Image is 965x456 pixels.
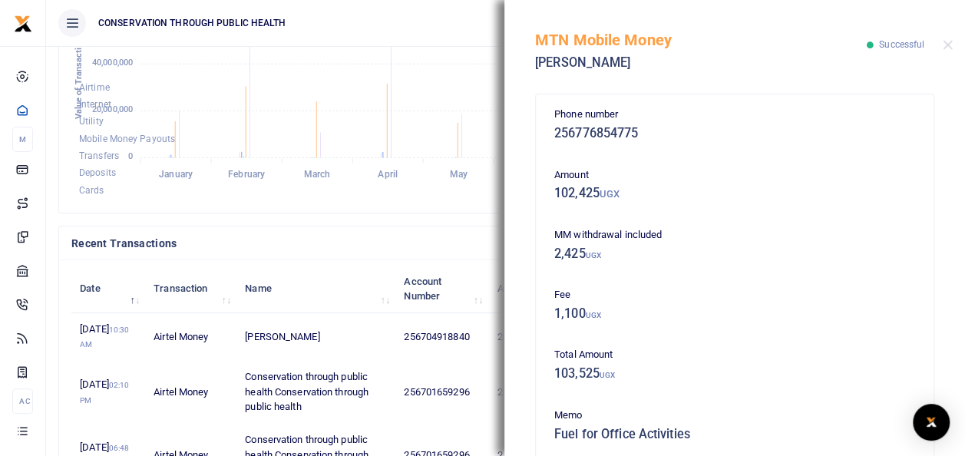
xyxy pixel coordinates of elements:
[449,169,467,180] tspan: May
[79,117,104,127] span: Utility
[600,371,615,379] small: UGX
[554,347,915,363] p: Total Amount
[12,388,33,414] li: Ac
[79,150,119,161] span: Transfers
[14,17,32,28] a: logo-small logo-large logo-large
[554,126,915,141] h5: 256776854775
[488,313,564,361] td: 205,675
[79,134,175,144] span: Mobile Money Payouts
[12,127,33,152] li: M
[92,104,133,114] tspan: 20,000,000
[535,55,867,71] h5: [PERSON_NAME]
[71,235,577,252] h4: Recent Transactions
[943,40,953,50] button: Close
[145,361,236,424] td: Airtel Money
[554,427,915,442] h5: Fuel for Office Activities
[236,361,395,424] td: Conservation through public health Conservation through public health
[304,169,331,180] tspan: March
[554,167,915,183] p: Amount
[145,313,236,361] td: Airtel Money
[488,361,564,424] td: 255,925
[395,361,488,424] td: 256701659296
[92,58,133,68] tspan: 40,000,000
[236,313,395,361] td: [PERSON_NAME]
[395,265,488,312] th: Account Number: activate to sort column ascending
[14,15,32,33] img: logo-small
[236,265,395,312] th: Name: activate to sort column ascending
[79,168,116,179] span: Deposits
[554,246,915,262] h5: 2,425
[554,366,915,382] h5: 103,525
[71,361,145,424] td: [DATE]
[586,311,601,319] small: UGX
[586,251,601,259] small: UGX
[79,82,110,93] span: Airtime
[535,31,867,49] h5: MTN Mobile Money
[488,265,564,312] th: Amount: activate to sort column ascending
[80,381,129,405] small: 02:10 PM
[79,99,111,110] span: Internet
[159,169,193,180] tspan: January
[395,313,488,361] td: 256704918840
[913,404,950,441] div: Open Intercom Messenger
[600,188,620,200] small: UGX
[92,16,292,30] span: CONSERVATION THROUGH PUBLIC HEALTH
[145,265,236,312] th: Transaction: activate to sort column ascending
[554,227,915,243] p: MM withdrawal included
[71,313,145,361] td: [DATE]
[378,169,398,180] tspan: April
[71,265,145,312] th: Date: activate to sort column descending
[879,39,924,50] span: Successful
[74,5,84,120] text: Value of Transactions (UGX )
[128,151,133,161] tspan: 0
[79,185,104,196] span: Cards
[554,306,915,322] h5: 1,100
[554,107,915,123] p: Phone number
[554,186,915,201] h5: 102,425
[554,287,915,303] p: Fee
[554,408,915,424] p: Memo
[228,169,265,180] tspan: February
